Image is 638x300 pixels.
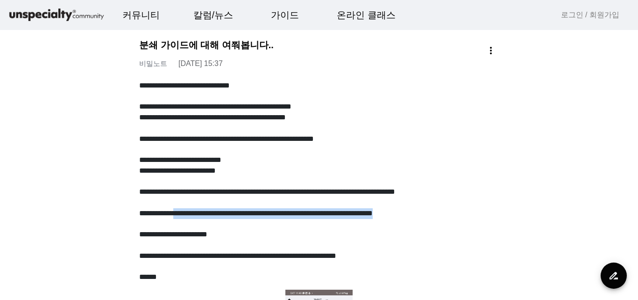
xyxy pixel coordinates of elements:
a: 온라인 클래스 [329,2,403,28]
span: 설정 [144,236,156,244]
img: logo [7,7,106,23]
a: 칼럼/뉴스 [186,2,241,28]
a: 로그인 / 회원가입 [561,9,619,21]
span: 대화 [85,237,97,244]
a: 커뮤니티 [115,2,167,28]
a: 가이드 [263,2,306,28]
span: [DATE] 15:37 [178,59,223,67]
span: 홈 [29,236,35,244]
a: 비밀노트 [139,59,167,67]
a: 대화 [62,222,121,246]
h3: 분쇄 가이드에 대해 여쭤봅니다.. [139,39,502,51]
a: 홈 [3,222,62,246]
a: 설정 [121,222,179,246]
